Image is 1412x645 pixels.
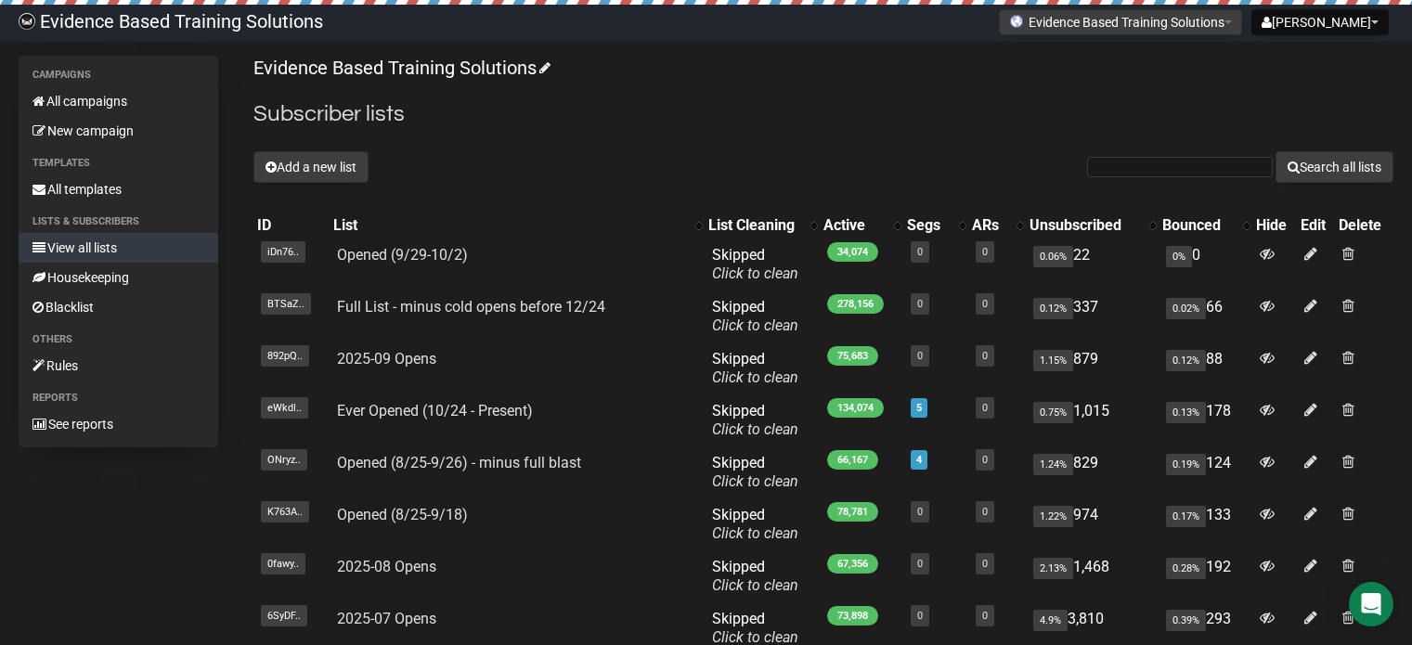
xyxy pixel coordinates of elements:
[982,402,988,414] a: 0
[1339,216,1390,235] div: Delete
[261,397,308,419] span: eWkdI..
[917,350,923,362] a: 0
[1033,298,1073,319] span: 0.12%
[827,450,878,470] span: 66,167
[1166,506,1206,527] span: 0.17%
[1159,239,1252,290] td: 0
[19,409,218,439] a: See reports
[1026,498,1159,550] td: 974
[982,454,988,466] a: 0
[1252,213,1297,239] th: Hide: No sort applied, sorting is disabled
[337,246,468,264] a: Opened (9/29-10/2)
[1033,246,1073,267] span: 0.06%
[820,213,903,239] th: Active: No sort applied, activate to apply an ascending sort
[257,216,326,235] div: ID
[823,216,885,235] div: Active
[1159,290,1252,342] td: 66
[1166,402,1206,423] span: 0.13%
[1159,446,1252,498] td: 124
[827,554,878,574] span: 67,356
[19,86,218,116] a: All campaigns
[1026,446,1159,498] td: 829
[712,264,798,282] a: Click to clean
[982,350,988,362] a: 0
[916,454,922,466] a: 4
[337,506,468,523] a: Opened (8/25-9/18)
[1026,394,1159,446] td: 1,015
[968,213,1026,239] th: ARs: No sort applied, activate to apply an ascending sort
[337,298,605,316] a: Full List - minus cold opens before 12/24
[1033,402,1073,423] span: 0.75%
[1297,213,1335,239] th: Edit: No sort applied, sorting is disabled
[712,402,798,438] span: Skipped
[19,13,35,30] img: 6a635aadd5b086599a41eda90e0773ac
[712,298,798,334] span: Skipped
[261,449,307,471] span: ONryz..
[1159,550,1252,602] td: 192
[261,501,309,522] span: K763A..
[982,558,988,570] a: 0
[1030,216,1140,235] div: Unsubscribed
[999,9,1242,35] button: Evidence Based Training Solutions
[19,174,218,204] a: All templates
[982,246,988,258] a: 0
[917,506,923,518] a: 0
[712,246,798,282] span: Skipped
[712,420,798,438] a: Click to clean
[1166,350,1206,371] span: 0.12%
[1026,213,1159,239] th: Unsubscribed: No sort applied, activate to apply an ascending sort
[1251,9,1389,35] button: [PERSON_NAME]
[1166,454,1206,475] span: 0.19%
[1009,14,1024,29] img: favicons
[1301,216,1331,235] div: Edit
[1162,216,1234,235] div: Bounced
[1159,342,1252,394] td: 88
[1026,342,1159,394] td: 879
[1166,298,1206,319] span: 0.02%
[19,329,218,351] li: Others
[1166,558,1206,579] span: 0.28%
[261,345,309,367] span: 892pQ..
[917,298,923,310] a: 0
[19,263,218,292] a: Housekeeping
[712,350,798,386] span: Skipped
[917,558,923,570] a: 0
[253,57,548,79] a: Evidence Based Training Solutions
[917,246,923,258] a: 0
[261,241,305,263] span: iDn76..
[982,610,988,622] a: 0
[827,242,878,262] span: 34,074
[827,346,878,366] span: 75,683
[712,524,798,542] a: Click to clean
[337,402,533,419] a: Ever Opened (10/24 - Present)
[1335,213,1393,239] th: Delete: No sort applied, sorting is disabled
[1276,151,1393,183] button: Search all lists
[982,506,988,518] a: 0
[19,211,218,233] li: Lists & subscribers
[1033,558,1073,579] span: 2.13%
[1256,216,1293,235] div: Hide
[330,213,705,239] th: List: No sort applied, activate to apply an ascending sort
[1026,290,1159,342] td: 337
[19,116,218,146] a: New campaign
[708,216,801,235] div: List Cleaning
[1166,246,1192,267] span: 0%
[827,294,884,314] span: 278,156
[1026,239,1159,290] td: 22
[337,558,436,575] a: 2025-08 Opens
[916,402,922,414] a: 5
[972,216,1007,235] div: ARs
[337,454,581,471] a: Opened (8/25-9/26) - minus full blast
[712,368,798,386] a: Click to clean
[712,472,798,490] a: Click to clean
[982,298,988,310] a: 0
[333,216,686,235] div: List
[261,605,307,626] span: 6SyDF..
[712,576,798,594] a: Click to clean
[253,97,1393,131] h2: Subscriber lists
[827,606,878,626] span: 73,898
[1159,498,1252,550] td: 133
[1349,582,1393,626] div: Open Intercom Messenger
[261,553,305,574] span: 0fawy..
[337,610,436,627] a: 2025-07 Opens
